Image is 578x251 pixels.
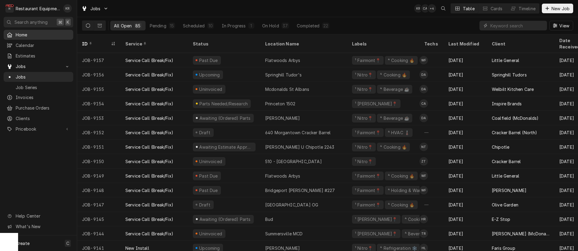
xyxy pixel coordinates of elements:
[16,105,70,111] span: Purchase Orders
[16,5,60,12] div: Restaurant Equipment Diagnostics
[125,231,173,237] div: Service Call (Break/Fix)
[550,5,571,12] span: New Job
[419,114,428,122] div: Dakota Arthur's Avatar
[419,114,428,122] div: DA
[542,4,573,13] button: New Job
[492,173,519,179] div: Little General
[77,82,121,96] div: JOB-9155
[354,129,381,136] div: ¹ Fairmont📍
[379,72,407,78] div: ⁴ Cooking 🔥
[444,82,487,96] div: [DATE]
[4,51,73,61] a: Estimates
[77,169,121,183] div: JOB-9149
[77,154,121,169] div: JOB-9150
[444,53,487,67] div: [DATE]
[63,4,72,13] div: Kelli Robinette's Avatar
[4,103,73,113] a: Purchase Orders
[58,19,62,25] span: ⌘
[125,41,182,47] div: Service
[16,223,70,230] span: What's New
[4,30,73,40] a: Home
[125,101,173,107] div: Service Call (Break/Fix)
[5,4,14,13] div: R
[419,197,444,212] div: —
[199,72,221,78] div: Upcoming
[150,23,166,29] div: Pending
[428,4,436,13] div: + 4
[4,72,73,82] a: Jobs
[265,57,300,64] div: Flatwoods Arbys
[77,111,121,125] div: JOB-9153
[16,53,70,59] span: Estimates
[16,63,61,70] span: Jobs
[4,92,73,102] a: Invoices
[414,4,423,13] div: Kelli Robinette's Avatar
[444,197,487,212] div: [DATE]
[125,202,173,208] div: Service Call (Break/Fix)
[419,85,428,93] div: Dakota Arthur's Avatar
[16,241,30,246] span: Create
[444,154,487,169] div: [DATE]
[4,82,73,92] a: Job Series
[419,99,428,108] div: CA
[265,158,322,165] div: 510 - [GEOGRAPHIC_DATA]
[82,41,110,47] div: ID
[387,187,437,194] div: ⁴ Holding & Warming ♨️
[262,23,279,29] div: On Hold
[125,187,173,194] div: Service Call (Break/Fix)
[354,187,381,194] div: ¹ Fairmont📍
[492,144,509,150] div: Chipotle
[387,129,410,136] div: ⁴ HVAC 🌡️
[419,85,428,93] div: DA
[90,5,101,12] span: Jobs
[67,19,69,25] span: K
[250,23,253,29] div: 1
[492,57,519,64] div: Little General
[79,4,111,14] a: Go to Jobs
[354,158,373,165] div: ¹ Nitro📍
[444,125,487,140] div: [DATE]
[492,115,539,121] div: Coalfield (McDonalds)
[438,4,448,13] button: Open search
[77,96,121,111] div: JOB-9154
[354,115,373,121] div: ¹ Nitro📍
[265,144,335,150] div: [PERSON_NAME] U Chipotle 2243
[444,183,487,197] div: [DATE]
[5,4,14,13] div: Restaurant Equipment Diagnostics's Avatar
[222,23,246,29] div: In Progress
[419,172,428,180] div: Wesley Fisher's Avatar
[66,240,69,246] span: C
[424,41,439,47] div: Techs
[354,216,398,222] div: ¹ [PERSON_NAME]📍
[135,23,140,29] div: 85
[265,202,318,208] div: [GEOGRAPHIC_DATA] OG
[354,231,398,237] div: ¹ [PERSON_NAME]📍
[199,86,223,92] div: Uninvoiced
[125,129,173,136] div: Service Call (Break/Fix)
[354,144,373,150] div: ¹ Nitro📍
[404,216,432,222] div: ⁴ Cooking 🔥
[492,216,510,222] div: E-Z Stop
[77,140,121,154] div: JOB-9151
[444,96,487,111] div: [DATE]
[265,101,295,107] div: Princeton 1502
[492,202,518,208] div: Olive Garden
[16,126,61,132] span: Pricebook
[444,67,487,82] div: [DATE]
[448,41,481,47] div: Last Modified
[4,17,73,27] button: Search anything⌘K
[354,57,381,64] div: ¹ Fairmont📍
[379,86,410,92] div: ⁴ Beverage ☕
[419,70,428,79] div: DA
[404,231,435,237] div: ⁴ Beverage ☕
[354,101,398,107] div: ¹ [PERSON_NAME]📍
[519,5,536,12] div: Timeline
[77,212,121,226] div: JOB-9145
[419,157,428,166] div: ZT
[265,216,273,222] div: Bud
[183,23,205,29] div: Scheduled
[419,56,428,64] div: Wesley Fisher's Avatar
[114,23,132,29] div: All Open
[387,202,415,208] div: ⁴ Cooking 🔥
[4,222,73,231] a: Go to What's New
